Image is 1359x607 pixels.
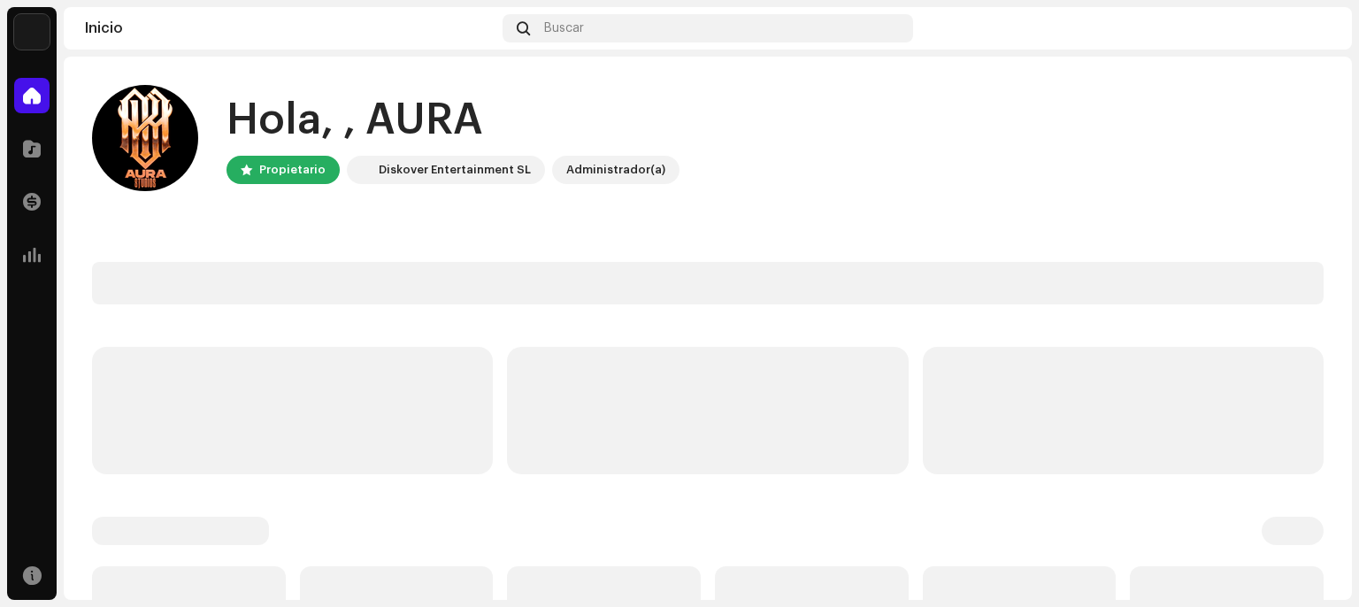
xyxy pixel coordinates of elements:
[85,21,495,35] div: Inicio
[1302,14,1331,42] img: 73145cb4-f810-4b43-824e-4abcac208f63
[226,92,679,149] div: Hola, , AURA
[14,14,50,50] img: 297a105e-aa6c-4183-9ff4-27133c00f2e2
[350,159,372,181] img: 297a105e-aa6c-4183-9ff4-27133c00f2e2
[544,21,584,35] span: Buscar
[259,159,326,181] div: Propietario
[92,85,198,191] img: 73145cb4-f810-4b43-824e-4abcac208f63
[379,159,531,181] div: Diskover Entertainment SL
[566,159,665,181] div: Administrador(a)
